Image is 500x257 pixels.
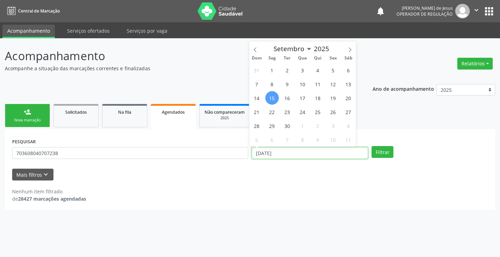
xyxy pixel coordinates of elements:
[24,108,31,116] div: person_add
[470,4,483,18] button: 
[326,133,340,146] span: Outubro 10, 2025
[42,171,50,178] i: keyboard_arrow_down
[326,105,340,119] span: Setembro 26, 2025
[5,5,60,17] a: Central de Marcação
[10,118,45,123] div: Nova marcação
[265,63,279,77] span: Setembro 1, 2025
[296,63,309,77] span: Setembro 3, 2025
[455,4,470,18] img: img
[12,195,86,202] div: de
[265,91,279,105] span: Setembro 15, 2025
[252,147,368,159] input: Selecione um intervalo
[296,105,309,119] span: Setembro 24, 2025
[281,119,294,132] span: Setembro 30, 2025
[18,195,86,202] strong: 28427 marcações agendadas
[250,119,264,132] span: Setembro 28, 2025
[342,105,355,119] span: Setembro 27, 2025
[397,11,453,17] span: Operador de regulação
[205,109,245,115] span: Não compareceram
[296,119,309,132] span: Outubro 1, 2025
[118,109,131,115] span: Na fila
[326,91,340,105] span: Setembro 19, 2025
[376,6,385,16] button: notifications
[265,119,279,132] span: Setembro 29, 2025
[373,84,434,93] p: Ano de acompanhamento
[326,63,340,77] span: Setembro 5, 2025
[397,5,453,11] div: [PERSON_NAME] de Jesus
[342,91,355,105] span: Setembro 20, 2025
[250,91,264,105] span: Setembro 14, 2025
[250,105,264,119] span: Setembro 21, 2025
[296,77,309,91] span: Setembro 10, 2025
[311,133,325,146] span: Outubro 9, 2025
[281,91,294,105] span: Setembro 16, 2025
[12,188,86,195] div: Nenhum item filtrado
[62,25,115,37] a: Serviços ofertados
[311,91,325,105] span: Setembro 18, 2025
[342,119,355,132] span: Outubro 4, 2025
[342,77,355,91] span: Setembro 13, 2025
[249,56,265,61] span: Dom
[281,105,294,119] span: Setembro 23, 2025
[12,147,248,159] input: Nome, CNS
[311,63,325,77] span: Setembro 4, 2025
[18,8,60,14] span: Central de Marcação
[12,136,36,147] label: PESQUISAR
[312,44,335,53] input: Year
[311,119,325,132] span: Outubro 2, 2025
[483,5,495,17] button: apps
[326,119,340,132] span: Outubro 3, 2025
[281,63,294,77] span: Setembro 2, 2025
[325,56,341,61] span: Sex
[311,105,325,119] span: Setembro 25, 2025
[122,25,172,37] a: Serviços por vaga
[205,115,245,121] div: 2025
[264,56,280,61] span: Seg
[65,109,87,115] span: Solicitados
[250,63,264,77] span: Agosto 31, 2025
[296,91,309,105] span: Setembro 17, 2025
[281,133,294,146] span: Outubro 7, 2025
[2,25,55,38] a: Acompanhamento
[281,77,294,91] span: Setembro 9, 2025
[295,56,310,61] span: Qua
[311,77,325,91] span: Setembro 11, 2025
[12,169,53,181] button: Mais filtroskeyboard_arrow_down
[342,63,355,77] span: Setembro 6, 2025
[5,47,348,65] p: Acompanhamento
[310,56,325,61] span: Qui
[341,56,356,61] span: Sáb
[473,6,480,14] i: 
[280,56,295,61] span: Ter
[265,133,279,146] span: Outubro 6, 2025
[270,44,312,54] select: Month
[457,58,493,70] button: Relatórios
[326,77,340,91] span: Setembro 12, 2025
[372,146,393,158] button: Filtrar
[162,109,185,115] span: Agendados
[265,105,279,119] span: Setembro 22, 2025
[342,133,355,146] span: Outubro 11, 2025
[296,133,309,146] span: Outubro 8, 2025
[5,65,348,72] p: Acompanhe a situação das marcações correntes e finalizadas
[250,133,264,146] span: Outubro 5, 2025
[265,77,279,91] span: Setembro 8, 2025
[250,77,264,91] span: Setembro 7, 2025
